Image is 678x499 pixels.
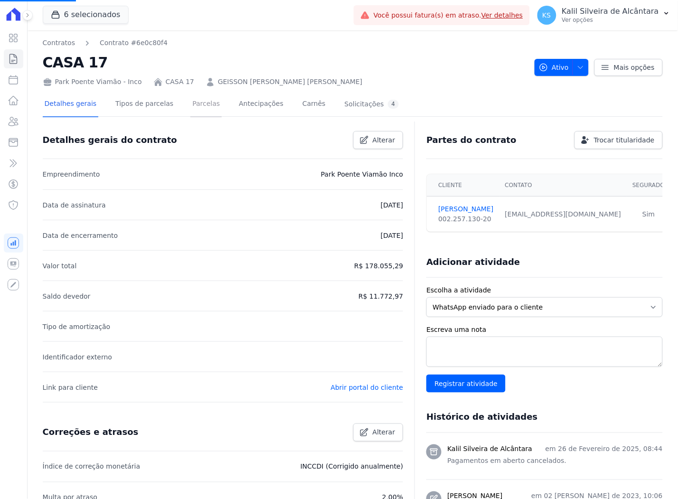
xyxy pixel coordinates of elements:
[426,285,663,295] label: Escolha a atividade
[43,92,99,117] a: Detalhes gerais
[331,384,404,391] a: Abrir portal do cliente
[447,444,532,454] h3: Kalil Silveira de Alcântara
[218,77,363,87] a: GEISSON [PERSON_NAME] [PERSON_NAME]
[166,77,194,87] a: CASA 17
[43,169,100,180] p: Empreendimento
[43,199,106,211] p: Data de assinatura
[381,199,403,211] p: [DATE]
[43,134,177,146] h3: Detalhes gerais do contrato
[594,135,655,145] span: Trocar titularidade
[43,6,129,24] button: 6 selecionados
[43,77,142,87] div: Park Poente Viamão - Inco
[562,16,659,24] p: Ver opções
[627,174,671,197] th: Segurado
[353,424,404,442] a: Alterar
[43,260,77,272] p: Valor total
[627,197,671,232] td: Sim
[381,230,403,241] p: [DATE]
[43,321,111,332] p: Tipo de amortização
[43,351,112,363] p: Identificador externo
[594,59,663,76] a: Mais opções
[373,428,395,437] span: Alterar
[43,38,527,48] nav: Breadcrumb
[426,325,663,335] label: Escreva uma nota
[539,59,569,76] span: Ativo
[426,256,520,268] h3: Adicionar atividade
[438,214,493,224] div: 002.257.130-20
[426,412,537,423] h3: Histórico de atividades
[614,63,655,72] span: Mais opções
[353,131,404,149] a: Alterar
[43,38,75,48] a: Contratos
[373,135,395,145] span: Alterar
[43,291,91,302] p: Saldo devedor
[562,7,659,16] p: Kalil Silveira de Alcântara
[43,461,141,472] p: Índice de correção monetária
[321,169,404,180] p: Park Poente Viamão Inco
[374,10,523,20] span: Você possui fatura(s) em atraso.
[113,92,175,117] a: Tipos de parcelas
[354,260,403,272] p: R$ 178.055,29
[301,92,328,117] a: Carnês
[427,174,499,197] th: Cliente
[438,204,493,214] a: [PERSON_NAME]
[301,461,404,472] p: INCCDI (Corrigido anualmente)
[43,52,527,73] h2: CASA 17
[343,92,401,117] a: Solicitações4
[447,456,663,466] p: Pagamentos em aberto cancelados.
[481,11,523,19] a: Ver detalhes
[505,209,621,219] div: [EMAIL_ADDRESS][DOMAIN_NAME]
[574,131,663,149] a: Trocar titularidade
[358,291,403,302] p: R$ 11.772,97
[388,100,399,109] div: 4
[43,38,168,48] nav: Breadcrumb
[426,134,517,146] h3: Partes do contrato
[546,444,663,454] p: em 26 de Fevereiro de 2025, 08:44
[345,100,399,109] div: Solicitações
[426,375,506,393] input: Registrar atividade
[100,38,168,48] a: Contrato #6e0c80f4
[237,92,285,117] a: Antecipações
[190,92,222,117] a: Parcelas
[499,174,627,197] th: Contato
[43,230,118,241] p: Data de encerramento
[530,2,678,28] button: KS Kalil Silveira de Alcântara Ver opções
[43,382,98,393] p: Link para cliente
[543,12,551,19] span: KS
[43,427,139,438] h3: Correções e atrasos
[535,59,589,76] button: Ativo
